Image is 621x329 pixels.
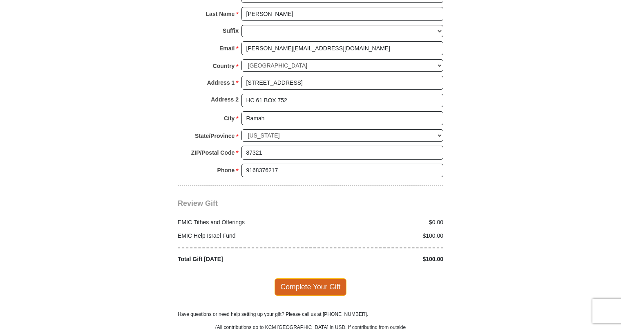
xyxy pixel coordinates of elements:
[178,311,443,318] p: Have questions or need help setting up your gift? Please call us at [PHONE_NUMBER].
[174,218,311,227] div: EMIC Tithes and Offerings
[223,25,239,36] strong: Suffix
[275,278,347,295] span: Complete Your Gift
[310,232,448,240] div: $100.00
[310,218,448,227] div: $0.00
[206,8,235,20] strong: Last Name
[178,199,218,207] span: Review Gift
[219,43,235,54] strong: Email
[207,77,235,88] strong: Address 1
[191,147,235,158] strong: ZIP/Postal Code
[195,130,235,142] strong: State/Province
[217,164,235,176] strong: Phone
[211,94,239,105] strong: Address 2
[174,255,311,264] div: Total Gift [DATE]
[310,255,448,264] div: $100.00
[213,60,235,72] strong: Country
[174,232,311,240] div: EMIC Help Israel Fund
[224,113,235,124] strong: City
